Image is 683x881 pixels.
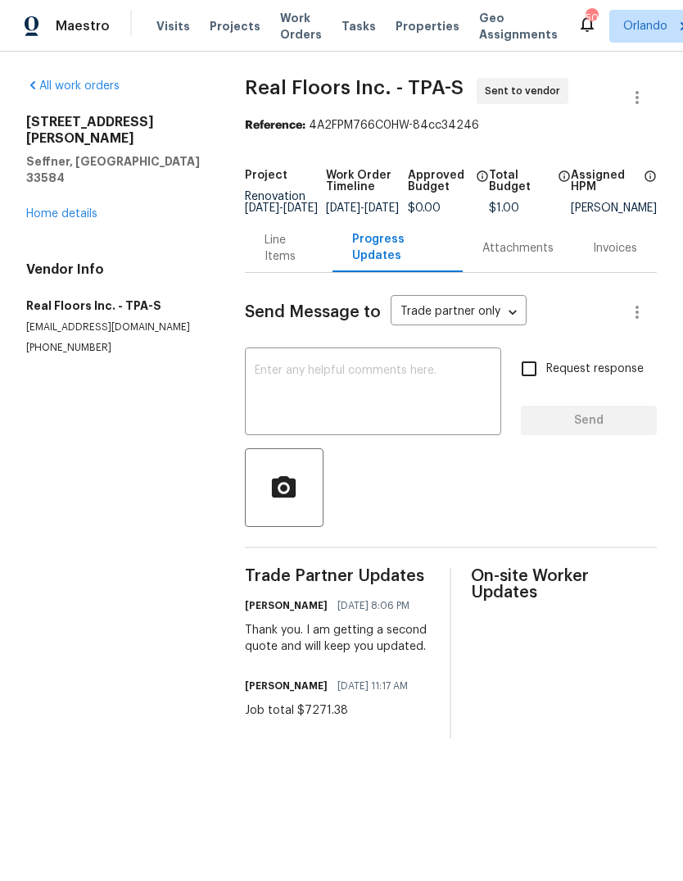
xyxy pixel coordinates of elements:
[326,202,360,214] span: [DATE]
[245,120,305,131] b: Reference:
[245,702,418,719] div: Job total $7271.38
[245,170,287,181] h5: Project
[280,10,322,43] span: Work Orders
[245,597,328,614] h6: [PERSON_NAME]
[26,80,120,92] a: All work orders
[337,597,409,614] span: [DATE] 8:06 PM
[489,202,519,214] span: $1.00
[26,341,206,355] p: [PHONE_NUMBER]
[326,170,408,193] h5: Work Order Timeline
[408,202,441,214] span: $0.00
[210,18,260,34] span: Projects
[644,170,657,202] span: The hpm assigned to this work order.
[245,117,657,134] div: 4A2FPM766C0HW-84cc34246
[571,202,657,214] div: [PERSON_NAME]
[245,202,318,214] span: -
[26,114,206,147] h2: [STREET_ADDRESS][PERSON_NAME]
[245,202,279,214] span: [DATE]
[245,304,381,320] span: Send Message to
[364,202,399,214] span: [DATE]
[482,240,554,257] div: Attachments
[341,20,376,32] span: Tasks
[26,261,206,278] h4: Vendor Info
[623,18,667,34] span: Orlando
[352,231,443,264] div: Progress Updates
[391,299,527,326] div: Trade partner only
[593,240,637,257] div: Invoices
[245,622,431,655] div: Thank you. I am getting a second quote and will keep you updated.
[489,170,553,193] h5: Total Budget
[156,18,190,34] span: Visits
[558,170,571,202] span: The total cost of line items that have been proposed by Opendoor. This sum includes line items th...
[546,361,644,378] span: Request response
[26,153,206,186] h5: Seffner, [GEOGRAPHIC_DATA] 33584
[265,232,313,265] div: Line Items
[245,678,328,694] h6: [PERSON_NAME]
[26,320,206,334] p: [EMAIL_ADDRESS][DOMAIN_NAME]
[396,18,459,34] span: Properties
[586,10,597,26] div: 50
[479,10,558,43] span: Geo Assignments
[26,208,97,220] a: Home details
[326,202,399,214] span: -
[245,78,464,98] span: Real Floors Inc. - TPA-S
[485,83,567,99] span: Sent to vendor
[26,297,206,314] h5: Real Floors Inc. - TPA-S
[571,170,639,193] h5: Assigned HPM
[337,678,408,694] span: [DATE] 11:17 AM
[408,170,472,193] h5: Approved Budget
[476,170,489,202] span: The total cost of line items that have been approved by both Opendoor and the Trade Partner. This...
[245,191,318,214] span: Renovation
[56,18,110,34] span: Maestro
[283,202,318,214] span: [DATE]
[471,568,657,601] span: On-site Worker Updates
[245,568,431,584] span: Trade Partner Updates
